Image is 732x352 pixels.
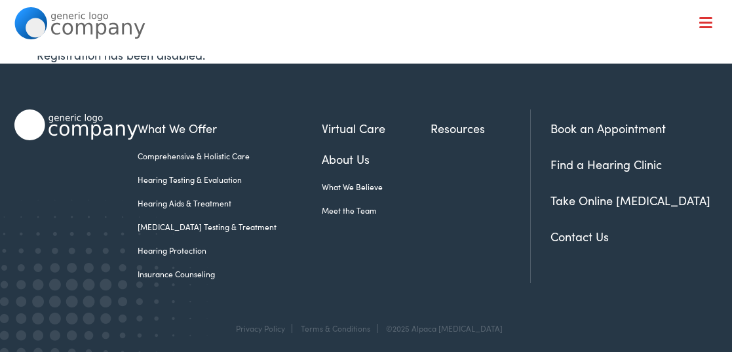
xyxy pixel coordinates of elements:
a: Comprehensive & Holistic Care [138,150,322,162]
a: Insurance Counseling [138,268,322,280]
a: About Us [322,150,431,168]
a: Hearing Aids & Treatment [138,197,322,209]
a: Privacy Policy [236,323,285,334]
img: Alpaca Audiology [14,109,138,140]
a: Meet the Team [322,205,431,216]
a: Terms & Conditions [301,323,370,334]
a: [MEDICAL_DATA] Testing & Treatment [138,221,322,233]
a: Hearing Protection [138,244,322,256]
a: Find a Hearing Clinic [550,156,662,172]
div: ©2025 Alpaca [MEDICAL_DATA] [379,324,503,333]
a: What We Offer [24,52,717,93]
a: What We Offer [138,119,322,137]
a: Resources [431,119,530,137]
a: Contact Us [550,228,609,244]
a: Hearing Testing & Evaluation [138,174,322,186]
a: What We Believe [322,181,431,193]
a: Book an Appointment [550,120,666,136]
a: Virtual Care [322,119,431,137]
a: Take Online [MEDICAL_DATA] [550,192,710,208]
